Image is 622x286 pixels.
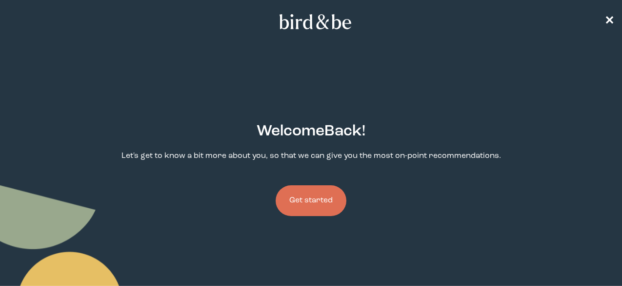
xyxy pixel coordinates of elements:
[604,13,614,30] a: ✕
[276,170,346,232] a: Get started
[257,120,365,143] h2: Welcome Back !
[121,151,501,162] p: Let's get to know a bit more about you, so that we can give you the most on-point recommendations.
[276,185,346,216] button: Get started
[604,16,614,27] span: ✕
